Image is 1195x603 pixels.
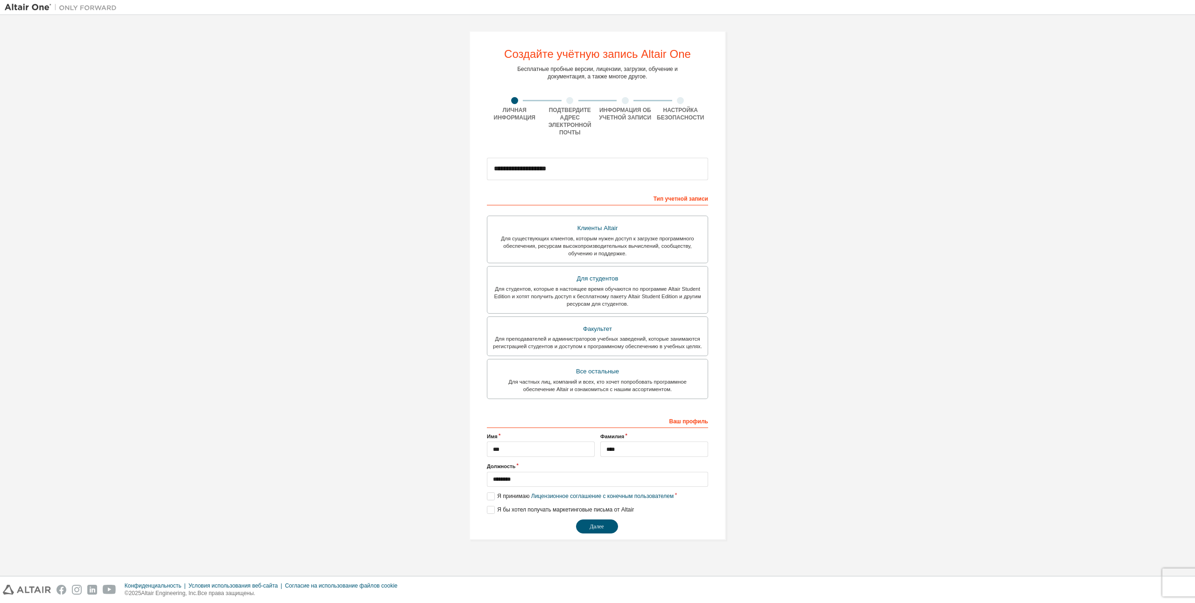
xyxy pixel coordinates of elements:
[141,590,197,596] ya-tr-span: Altair Engineering, Inc.
[548,73,647,80] ya-tr-span: документация, а также многое другое.
[600,434,624,439] ya-tr-span: Фамилия
[197,590,255,596] ya-tr-span: Все права защищены.
[517,66,678,72] ya-tr-span: Бесплатные пробные версии, лицензии, загрузки, обучение и
[125,590,129,596] ya-tr-span: ©
[494,107,535,121] ya-tr-span: Личная информация
[487,463,515,469] ya-tr-span: Должность
[493,336,702,349] ya-tr-span: Для преподавателей и администраторов учебных заведений, которые занимаются регистрацией студентов...
[501,236,694,256] ya-tr-span: Для существующих клиентов, которым нужен доступ к загрузке программного обеспечения, ресурсам выс...
[189,582,278,589] ya-tr-span: Условия использования веб-сайта
[285,582,397,589] ya-tr-span: Согласие на использование файлов cookie
[577,224,618,231] ya-tr-span: Клиенты Altair
[548,107,591,136] ya-tr-span: Подтвердите адрес электронной почты
[497,506,634,513] ya-tr-span: Я бы хотел получать маркетинговые письма от Altair
[577,275,619,282] ya-tr-span: Для студентов
[72,585,82,595] img: instagram.svg
[576,368,619,375] ya-tr-span: Все остальные
[56,585,66,595] img: facebook.svg
[508,379,687,392] ya-tr-span: Для частных лиц, компаний и всех, кто хочет попробовать программное обеспечение Altair и ознакоми...
[654,196,708,202] ya-tr-span: Тип учетной записи
[103,585,116,595] img: youtube.svg
[125,582,182,589] ya-tr-span: Конфиденциальность
[5,3,121,12] img: Альтаир Один
[3,585,51,595] img: altair_logo.svg
[487,434,498,439] ya-tr-span: Имя
[504,48,691,60] ya-tr-span: Создайте учётную запись Altair One
[669,418,708,425] ya-tr-span: Ваш профиль
[87,585,97,595] img: linkedin.svg
[129,590,141,596] ya-tr-span: 2025
[590,523,604,530] ya-tr-span: Далее
[494,286,701,307] ya-tr-span: Для студентов, которые в настоящее время обучаются по программе Altair Student Edition и хотят по...
[531,493,674,499] ya-tr-span: Лицензионное соглашение с конечным пользователем
[599,107,651,121] ya-tr-span: Информация об учетной записи
[576,519,618,533] button: Далее
[497,493,529,499] ya-tr-span: Я принимаю
[583,325,612,332] ya-tr-span: Факультет
[657,107,704,121] ya-tr-span: Настройка безопасности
